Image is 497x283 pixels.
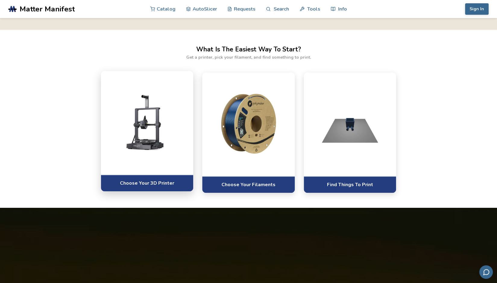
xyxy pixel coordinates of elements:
a: Choose Your 3D Printer [101,175,193,191]
a: Find Things To Print [304,176,396,193]
button: Sign In [465,3,489,15]
img: Pick software [208,94,289,154]
p: Get a printer, pick your filament, and find something to print. [186,54,311,60]
img: Select materials [310,94,390,154]
img: Choose a printer [107,92,187,152]
span: Matter Manifest [20,5,75,13]
a: Choose Your Filaments [202,176,295,193]
h2: What Is The Easiest Way To Start? [196,45,301,54]
button: Send feedback via email [479,265,493,279]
